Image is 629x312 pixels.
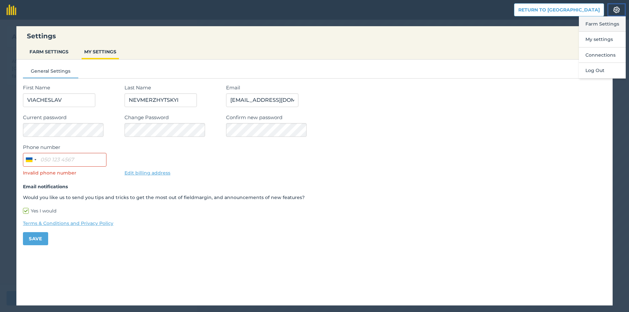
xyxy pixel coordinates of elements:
a: Edit billing address [124,170,170,176]
button: Log Out [579,63,626,78]
button: FARM SETTINGS [27,46,71,58]
p: Would you like us to send you tips and tricks to get the most out of fieldmargin, and announcemen... [23,194,606,201]
button: My settings [579,32,626,47]
label: First Name [23,84,118,92]
h4: Email notifications [23,183,606,190]
img: fieldmargin Logo [7,5,16,15]
label: Current password [23,114,118,121]
a: Terms & Conditions and Privacy Policy [23,220,606,227]
button: Return to [GEOGRAPHIC_DATA] [514,3,604,16]
button: MY SETTINGS [82,46,119,58]
label: Last Name [124,84,219,92]
p: Invalid phone number [23,169,118,176]
label: Phone number [23,143,118,151]
label: Confirm new password [226,114,606,121]
button: Selected country [23,153,38,166]
label: Change Password [124,114,219,121]
button: Save [23,232,48,245]
input: 050 123 4567 [23,153,106,167]
label: Email [226,84,606,92]
button: General Settings [23,67,78,77]
h3: Settings [16,31,613,41]
button: Connections [579,47,626,63]
img: A cog icon [613,7,620,13]
button: Farm Settings [579,16,626,32]
label: Yes I would [23,208,606,214]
